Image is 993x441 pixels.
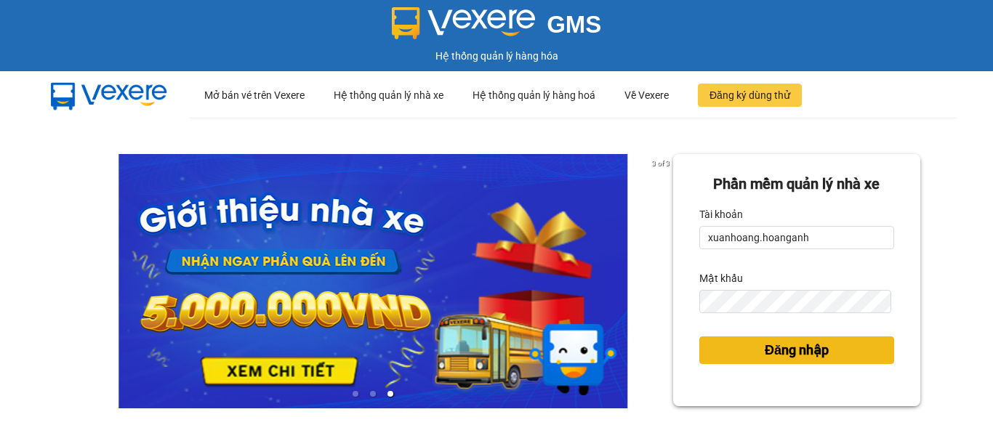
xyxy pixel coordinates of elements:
[699,203,743,226] label: Tài khoản
[699,226,894,249] input: Tài khoản
[353,391,358,397] li: slide item 1
[699,173,894,195] div: Phần mềm quản lý nhà xe
[698,84,802,107] button: Đăng ký dùng thử
[648,154,673,173] p: 3 of 3
[392,22,602,33] a: GMS
[547,11,601,38] span: GMS
[387,391,393,397] li: slide item 3
[699,267,743,290] label: Mật khẩu
[699,290,891,313] input: Mật khẩu
[392,7,536,39] img: logo 2
[36,71,182,119] img: mbUUG5Q.png
[653,154,673,408] button: next slide / item
[624,72,669,118] div: Về Vexere
[4,48,989,64] div: Hệ thống quản lý hàng hóa
[370,391,376,397] li: slide item 2
[699,336,894,364] button: Đăng nhập
[709,87,790,103] span: Đăng ký dùng thử
[473,72,595,118] div: Hệ thống quản lý hàng hoá
[73,154,93,408] button: previous slide / item
[204,72,305,118] div: Mở bán vé trên Vexere
[765,340,829,360] span: Đăng nhập
[334,72,443,118] div: Hệ thống quản lý nhà xe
